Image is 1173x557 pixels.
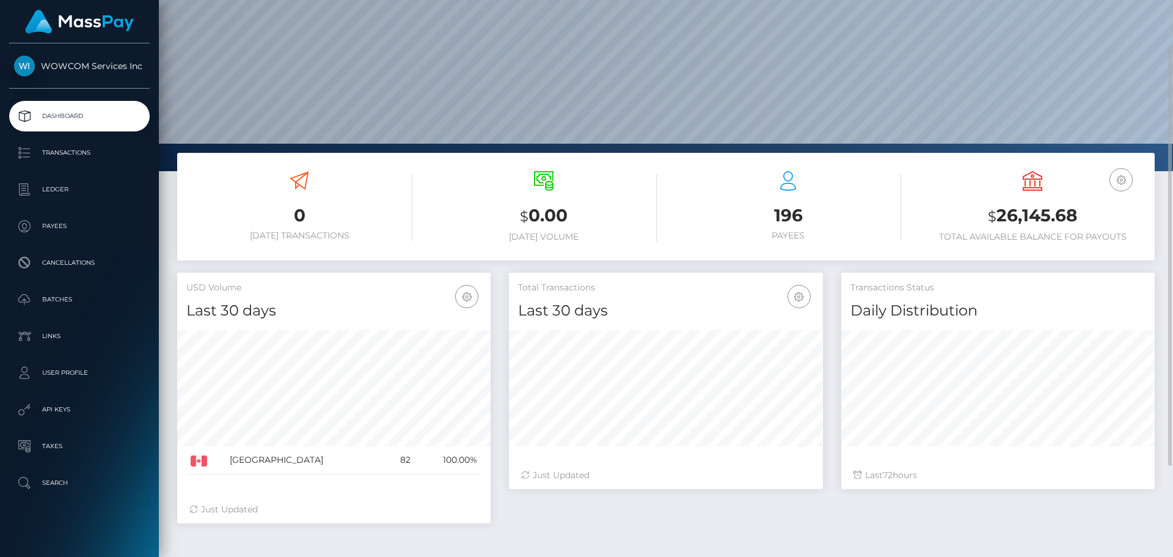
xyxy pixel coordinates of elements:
a: Payees [9,211,150,242]
h6: Total Available Balance for Payouts [919,232,1146,242]
h3: 0 [186,204,412,227]
td: 100.00% [415,446,482,474]
td: [GEOGRAPHIC_DATA] [225,446,385,474]
a: User Profile [9,358,150,388]
h6: [DATE] Volume [431,232,657,242]
h3: 196 [675,204,901,227]
h5: Transactions Status [850,282,1146,294]
span: 72 [883,470,893,481]
p: Search [14,474,145,492]
h3: 0.00 [431,204,657,229]
p: Taxes [14,437,145,456]
p: Cancellations [14,254,145,272]
p: Payees [14,217,145,235]
img: CA.png [191,456,207,467]
p: Transactions [14,144,145,162]
div: Just Updated [189,503,478,516]
a: Ledger [9,174,150,205]
p: Batches [14,290,145,309]
h4: Daily Distribution [850,300,1146,322]
td: 82 [385,446,414,474]
a: Dashboard [9,101,150,131]
a: Cancellations [9,248,150,278]
small: $ [520,208,528,225]
h5: Total Transactions [518,282,813,294]
p: Ledger [14,180,145,199]
div: Just Updated [521,469,810,482]
h5: USD Volume [186,282,481,294]
a: Search [9,468,150,498]
p: Links [14,327,145,345]
div: Last hours [853,469,1142,482]
h6: Payees [675,231,901,241]
p: API Keys [14,400,145,419]
img: WOWCOM Services Inc [14,56,35,76]
h4: Last 30 days [186,300,481,322]
p: User Profile [14,364,145,382]
p: Dashboard [14,107,145,125]
span: WOWCOM Services Inc [9,61,150,72]
a: API Keys [9,394,150,425]
img: MassPay Logo [25,10,134,34]
a: Transactions [9,138,150,168]
a: Batches [9,284,150,315]
h6: [DATE] Transactions [186,231,412,241]
a: Taxes [9,431,150,462]
h3: 26,145.68 [919,204,1146,229]
small: $ [988,208,996,225]
h4: Last 30 days [518,300,813,322]
a: Links [9,321,150,352]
